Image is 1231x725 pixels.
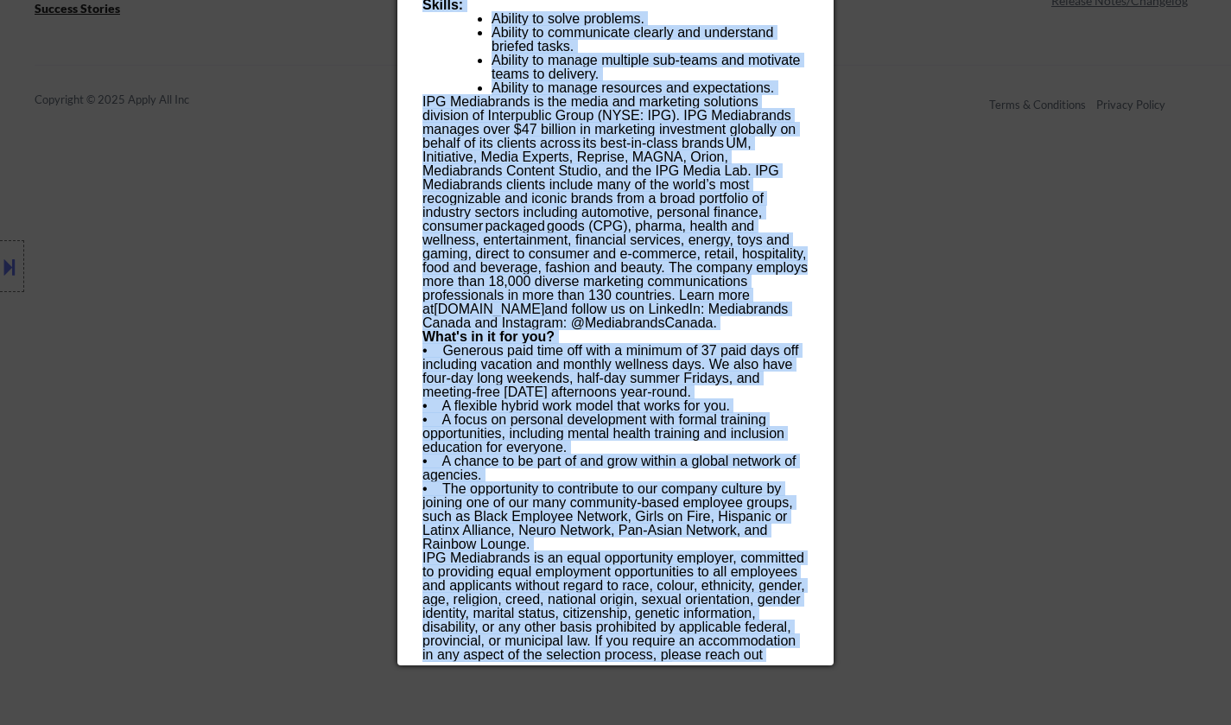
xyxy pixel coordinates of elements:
p: • Generous paid time off with a minimum of 37 paid days off including vacation and monthly wellne... [422,330,808,551]
li: Ability to communicate clearly and understand briefed tasks. [492,26,808,54]
li: Ability to manage multiple sub-teams and motivate teams to delivery. [492,54,808,81]
a: [EMAIL_ADDRESS][DOMAIN_NAME] [434,661,668,676]
li: Ability to solve problems. [492,12,808,26]
li: Ability to manage resources and expectations. [492,81,808,95]
p: IPG Mediabrands is the media and marketing solutions division of Interpublic Group (NYSE: IPG). I... [422,95,808,330]
a: [DOMAIN_NAME] [434,302,544,316]
strong: What's in it for you? [422,329,555,344]
p: IPG Mediabrands is an equal opportunity employer, committed to providing equal employment opportu... [422,551,808,676]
